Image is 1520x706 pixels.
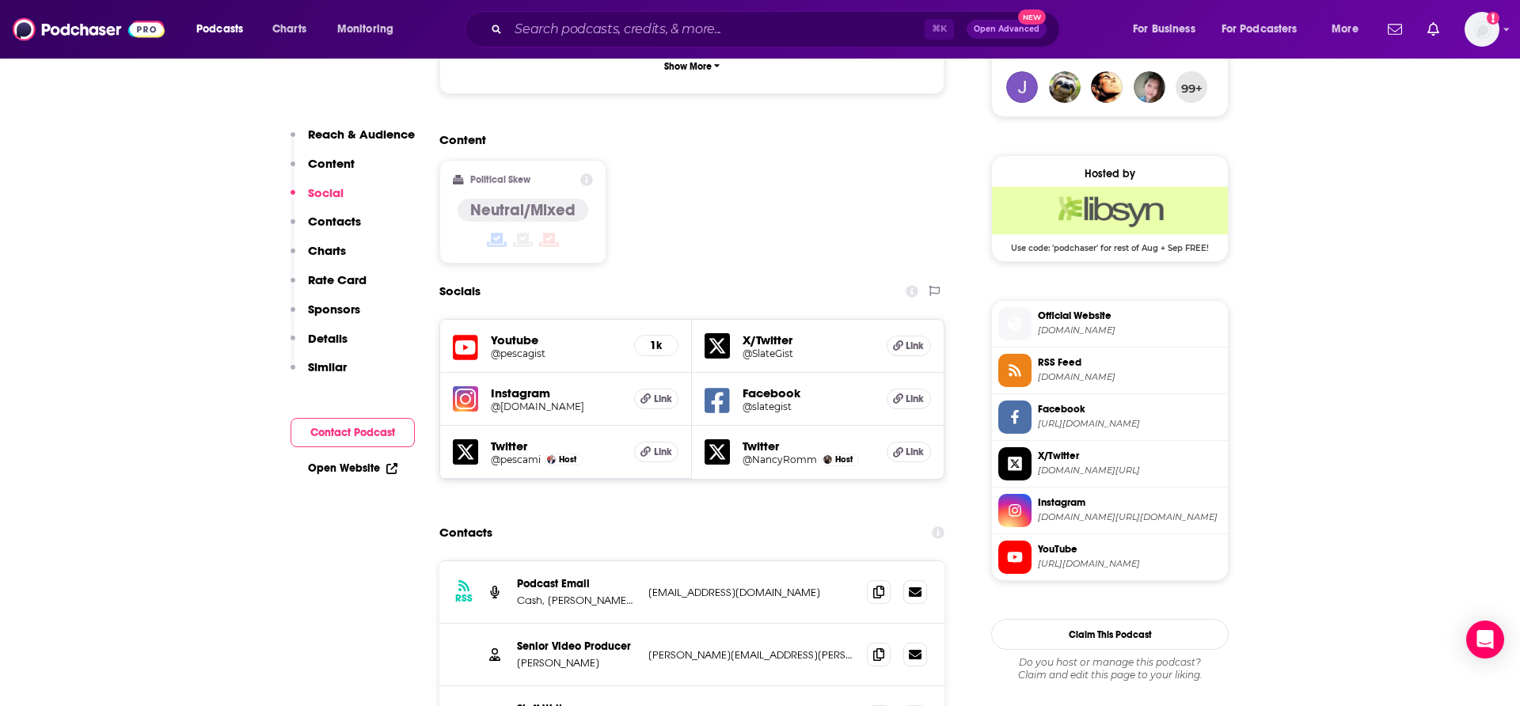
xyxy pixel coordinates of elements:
p: Details [308,331,348,346]
button: open menu [326,17,414,42]
a: Libsyn Deal: Use code: 'podchaser' for rest of Aug + Sep FREE! [992,187,1228,252]
span: https://www.facebook.com/slategist [1038,418,1222,430]
a: @slategist [743,400,874,412]
h5: Twitter [491,438,621,454]
a: Facebook[URL][DOMAIN_NAME] [998,400,1222,434]
span: For Business [1133,18,1195,40]
a: Link [887,336,931,356]
a: Instagram[DOMAIN_NAME][URL][DOMAIN_NAME] [998,494,1222,527]
h5: X/Twitter [743,332,874,347]
div: Open Intercom Messenger [1466,621,1504,659]
button: open menu [185,17,264,42]
img: alnagy [1049,71,1081,103]
h2: Socials [439,276,481,306]
button: open menu [1211,17,1320,42]
p: Rate Card [308,272,367,287]
h4: Neutral/Mixed [470,200,576,220]
a: @pescami [491,454,541,465]
span: Host [835,454,853,465]
h5: Twitter [743,438,874,454]
a: @SlateGist [743,347,874,359]
span: twitter.com/SlateGist [1038,465,1222,476]
a: Show notifications dropdown [1381,16,1408,43]
a: Show notifications dropdown [1421,16,1446,43]
a: Official Website[DOMAIN_NAME] [998,307,1222,340]
span: X/Twitter [1038,449,1222,463]
a: @[DOMAIN_NAME] [491,400,621,412]
button: Show profile menu [1465,12,1499,47]
img: Julebug [1006,71,1038,103]
img: Mike Pesca [547,455,556,464]
a: Link [634,389,678,409]
p: Show More [664,61,712,72]
button: Content [291,156,355,185]
button: Social [291,185,344,214]
h2: Contacts [439,518,492,548]
span: More [1332,18,1358,40]
span: https://www.youtube.com/@pescagist [1038,558,1222,570]
span: Link [654,393,672,405]
a: X/Twitter[DOMAIN_NAME][URL] [998,447,1222,480]
span: YouTube [1038,542,1222,556]
div: Hosted by [992,167,1228,180]
button: Sponsors [291,302,360,331]
button: Reach & Audience [291,127,415,156]
div: Claim and edit this page to your liking. [991,656,1229,681]
img: User Profile [1465,12,1499,47]
a: Link [634,442,678,462]
span: For Podcasters [1222,18,1298,40]
button: open menu [1122,17,1215,42]
img: teresalamis [1134,71,1165,103]
img: Podchaser - Follow, Share and Rate Podcasts [13,14,165,44]
span: Logged in as megcassidy [1465,12,1499,47]
p: [EMAIL_ADDRESS][DOMAIN_NAME] [648,586,854,599]
h2: Content [439,132,932,147]
button: Similar [291,359,347,389]
a: Link [887,442,931,462]
a: YouTube[URL][DOMAIN_NAME] [998,541,1222,574]
span: Do you host or manage this podcast? [991,656,1229,669]
a: @NancyRomm [743,454,817,465]
h2: Political Skew [470,174,530,185]
svg: Add a profile image [1487,12,1499,25]
p: Content [308,156,355,171]
p: Social [308,185,344,200]
a: Link [887,389,931,409]
img: oolyum [1091,71,1123,103]
span: Link [906,446,924,458]
button: Claim This Podcast [991,619,1229,650]
span: Link [654,446,672,458]
p: Senior Video Producer [517,640,636,653]
button: Contacts [291,214,361,243]
h5: Instagram [491,385,621,400]
button: Contact Podcast [291,418,415,447]
a: Charts [262,17,316,42]
img: iconImage [453,386,478,412]
button: Show More [453,51,931,81]
button: Details [291,331,348,360]
span: feeds.libsyn.com [1038,371,1222,383]
span: Host [559,454,576,465]
span: Monitoring [337,18,393,40]
p: Podcast Email [517,577,636,590]
span: Open Advanced [974,25,1039,33]
span: Instagram [1038,495,1222,510]
p: Sponsors [308,302,360,317]
span: ⌘ K [925,19,954,40]
p: Reach & Audience [308,127,415,142]
h5: Youtube [491,332,621,347]
h3: RSS [455,592,473,605]
a: @pescagist [491,347,621,359]
button: Rate Card [291,272,367,302]
span: mikepesca.com [1038,325,1222,336]
button: Charts [291,243,346,272]
h5: Facebook [743,385,874,400]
